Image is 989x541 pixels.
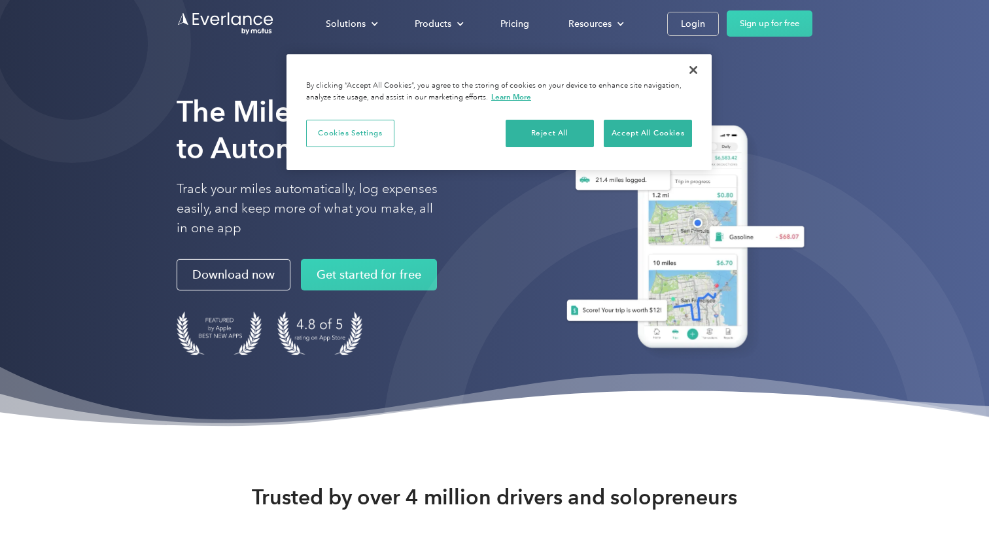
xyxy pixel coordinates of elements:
[286,54,712,170] div: Privacy
[326,16,366,32] div: Solutions
[301,259,437,290] a: Get started for free
[415,16,451,32] div: Products
[177,94,523,166] strong: The Mileage Tracking App to Automate Your Logs
[506,120,594,147] button: Reject All
[667,12,719,36] a: Login
[177,11,275,36] a: Go to homepage
[604,120,692,147] button: Accept All Cookies
[568,16,612,32] div: Resources
[313,12,389,35] div: Solutions
[286,54,712,170] div: Cookie banner
[555,12,634,35] div: Resources
[727,10,812,37] a: Sign up for free
[306,80,692,103] div: By clicking “Accept All Cookies”, you agree to the storing of cookies on your device to enhance s...
[679,56,708,84] button: Close
[277,311,362,355] img: 4.9 out of 5 stars on the app store
[500,16,529,32] div: Pricing
[681,16,705,32] div: Login
[177,259,290,290] a: Download now
[402,12,474,35] div: Products
[487,12,542,35] a: Pricing
[177,179,438,238] p: Track your miles automatically, log expenses easily, and keep more of what you make, all in one app
[491,92,531,101] a: More information about your privacy, opens in a new tab
[252,484,737,510] strong: Trusted by over 4 million drivers and solopreneurs
[177,311,262,355] img: Badge for Featured by Apple Best New Apps
[306,120,394,147] button: Cookies Settings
